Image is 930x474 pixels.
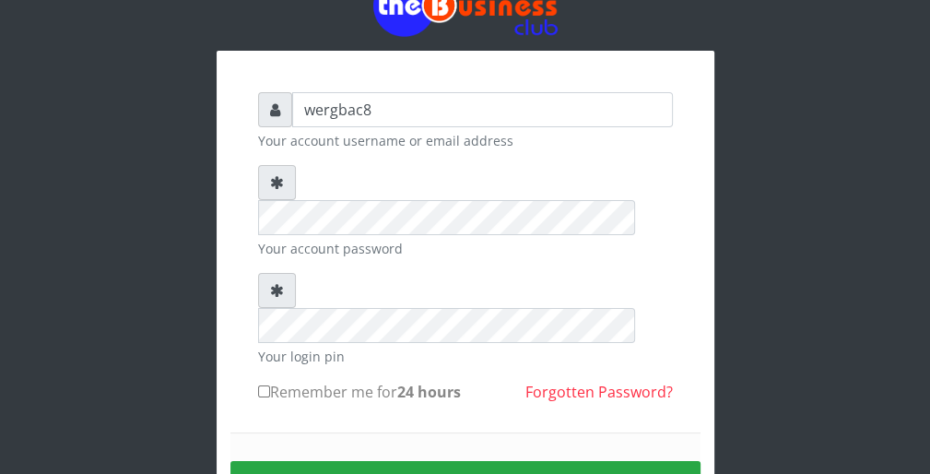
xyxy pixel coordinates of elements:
input: Remember me for24 hours [258,385,270,397]
label: Remember me for [258,381,461,403]
small: Your account password [258,239,673,258]
small: Your account username or email address [258,131,673,150]
a: Forgotten Password? [525,382,673,402]
input: Username or email address [292,92,673,127]
b: 24 hours [397,382,461,402]
small: Your login pin [258,347,673,366]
